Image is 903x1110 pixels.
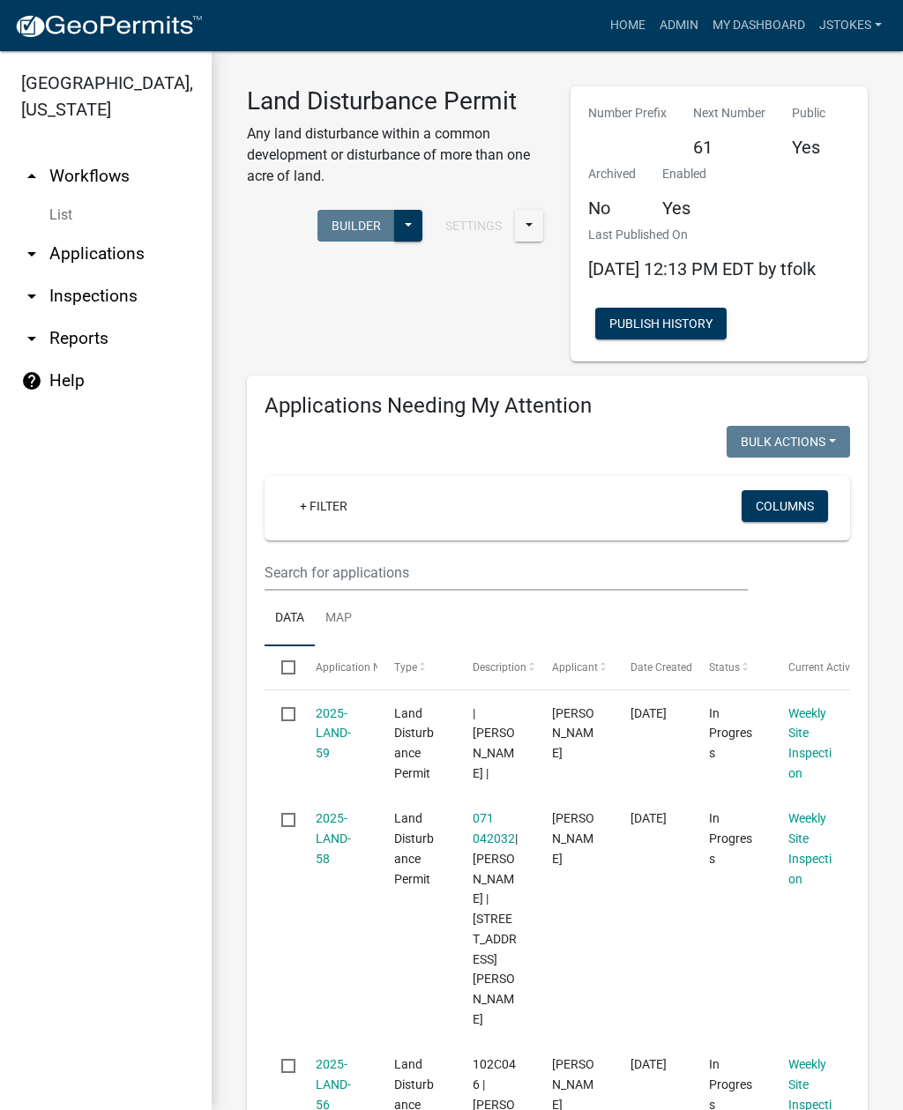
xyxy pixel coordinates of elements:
a: Data [265,591,315,647]
span: Description [473,661,526,674]
span: Application Number [316,661,412,674]
h5: 61 [693,137,765,158]
i: arrow_drop_down [21,286,42,307]
button: Bulk Actions [727,426,850,458]
button: Builder [317,210,395,242]
span: 10/07/2025 [631,706,667,720]
i: arrow_drop_down [21,243,42,264]
wm-modal-confirm: Workflow Publish History [595,318,727,332]
h4: Applications Needing My Attention [265,393,850,419]
h5: Yes [792,137,825,158]
a: + Filter [286,490,362,522]
p: Last Published On [588,226,816,244]
h5: Yes [662,197,706,219]
span: Current Activity [788,661,862,674]
i: help [21,370,42,391]
a: My Dashboard [705,9,812,42]
span: In Progress [709,706,752,761]
span: Status [709,661,740,674]
button: Publish History [595,308,727,339]
input: Search for applications [265,555,748,591]
p: Next Number [693,104,765,123]
datatable-header-cell: Description [456,646,534,689]
p: Enabled [662,165,706,183]
a: Weekly Site Inspection [788,811,832,885]
p: Any land disturbance within a common development or disturbance of more than one acre of land. [247,123,544,187]
a: 2025-LAND-58 [316,811,351,866]
a: Home [603,9,653,42]
i: arrow_drop_up [21,166,42,187]
h3: Land Disturbance Permit [247,86,544,116]
p: Public [792,104,825,123]
button: Settings [431,210,516,242]
span: 09/11/2025 [631,1057,667,1071]
span: | Richard R. Harp | [473,706,515,780]
a: Admin [653,9,705,42]
datatable-header-cell: Applicant [535,646,614,689]
span: Richard Harp [552,706,594,761]
span: Land Disturbance Permit [394,811,434,885]
a: Map [315,591,362,647]
a: 071 042032 [473,811,515,846]
span: 071 042032 | Lucynthia Ellis | 113 SUGAR WOODS DR [473,811,518,1026]
span: Lucynthia Ellis [552,811,594,866]
a: Weekly Site Inspection [788,706,832,780]
p: Number Prefix [588,104,667,123]
p: Archived [588,165,636,183]
datatable-header-cell: Type [377,646,456,689]
span: In Progress [709,811,752,866]
span: Date Created [631,661,692,674]
span: [DATE] 12:13 PM EDT by tfolk [588,258,816,279]
datatable-header-cell: Application Number [298,646,377,689]
a: jstokes [812,9,889,42]
span: Type [394,661,417,674]
span: 09/30/2025 [631,811,667,825]
h5: No [588,197,636,219]
datatable-header-cell: Status [692,646,771,689]
datatable-header-cell: Date Created [614,646,692,689]
datatable-header-cell: Current Activity [772,646,850,689]
i: arrow_drop_down [21,328,42,349]
a: 2025-LAND-59 [316,706,351,761]
span: Land Disturbance Permit [394,706,434,780]
span: Applicant [552,661,598,674]
datatable-header-cell: Select [265,646,298,689]
button: Columns [742,490,828,522]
